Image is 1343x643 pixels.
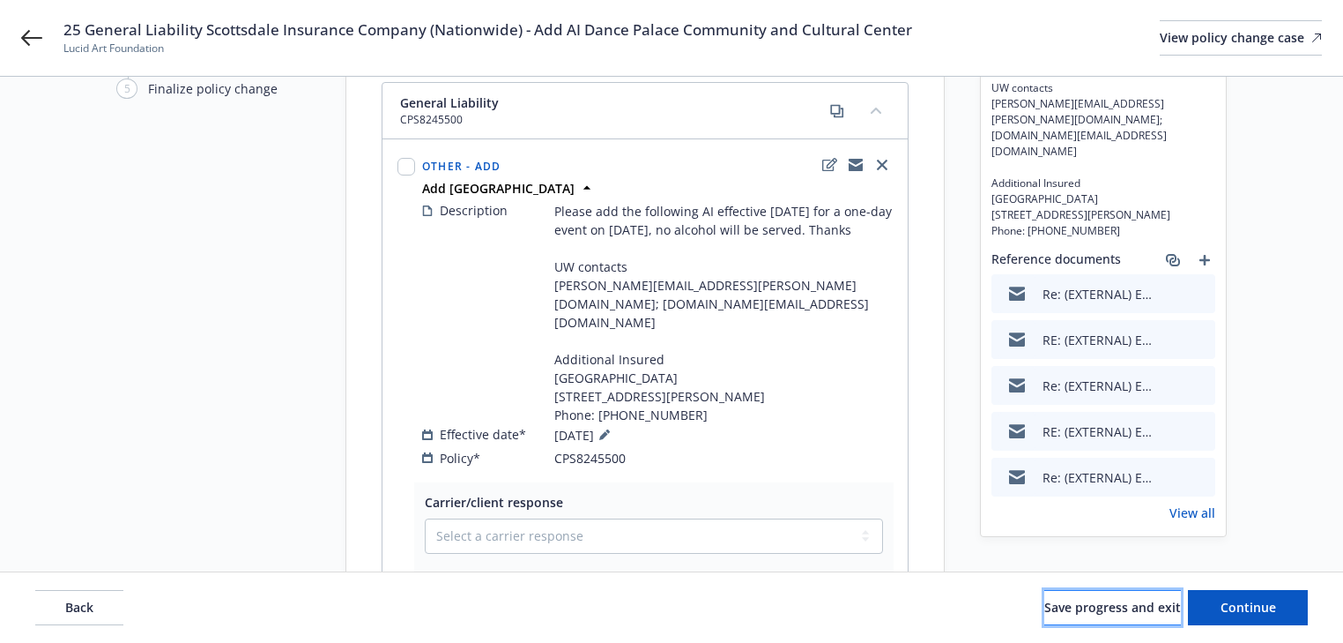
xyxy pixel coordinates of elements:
div: Finalize policy change [148,79,278,98]
button: preview file [1192,377,1208,395]
span: General Liability [400,93,499,112]
button: download file [1164,285,1178,303]
button: collapse content [862,96,890,124]
span: Please add the following AI effective [DATE] for a one-day event on [DATE], no alcohol will be se... [991,17,1215,239]
button: preview file [1192,422,1208,441]
a: copy [827,101,848,122]
button: download file [1164,422,1178,441]
button: preview file [1192,285,1208,303]
div: RE: (EXTERNAL) Endorsement Request - Lucid Art Foundation - Policy # CPS8245500 [1042,422,1157,441]
button: preview file [1192,468,1208,487]
span: 25 General Liability Scottsdale Insurance Company (Nationwide) - Add AI Dance Palace Community an... [63,19,912,41]
span: Effective date* [440,425,526,444]
a: add [1194,250,1215,271]
span: Continue [1221,599,1276,616]
button: Continue [1188,590,1308,625]
div: RE: (EXTERNAL) Endorsement Request - Lucid Art Foundation - Policy # CPS8245500 [1042,331,1157,349]
span: Lucid Art Foundation [63,41,912,56]
button: download file [1164,377,1178,395]
div: 5 [116,79,137,99]
span: Back [65,599,93,616]
span: [DATE] [554,424,615,445]
span: Description [440,201,508,220]
button: download file [1164,331,1178,349]
span: Policy* [440,449,480,467]
a: View all [1169,504,1215,522]
span: Other - Add [422,159,501,174]
strong: Add [GEOGRAPHIC_DATA] [422,180,575,197]
a: close [872,154,893,176]
div: View policy change case [1160,21,1322,55]
button: Back [35,590,123,625]
button: Save progress and exit [1044,590,1181,625]
a: copyLogging [845,154,866,176]
a: edit [819,154,840,176]
span: CPS8245500 [554,449,626,467]
a: View policy change case [1160,20,1322,56]
span: Reference documents [991,250,1121,271]
span: Carrier/client response [425,494,563,511]
span: Please add the following AI effective [DATE] for a one-day event on [DATE], no alcohol will be se... [554,202,893,424]
button: preview file [1192,331,1208,349]
button: download file [1164,468,1178,487]
div: General LiabilityCPS8245500copycollapse content [382,83,908,139]
a: associate [1162,250,1183,271]
div: Re: (EXTERNAL) Endorsement Request - Lucid Art Foundation - Policy # CPS8245500 [1042,468,1157,487]
div: Re: (EXTERNAL) Endorsement Request - Lucid Art Foundation - Policy # CPS8245500 [1042,377,1157,395]
span: CPS8245500 [400,112,499,128]
div: Re: (EXTERNAL) Endorsement Request - Lucid Art Foundation - Policy # CPS8245500 [1042,285,1157,303]
span: Save progress and exit [1044,599,1181,616]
